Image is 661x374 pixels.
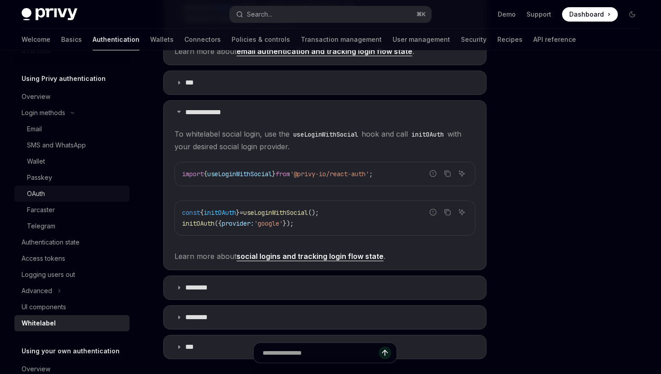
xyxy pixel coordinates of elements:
[283,219,294,227] span: });
[174,45,475,58] span: Learn more about .
[290,129,362,139] code: useLoginWithSocial
[61,29,82,50] a: Basics
[14,89,130,105] a: Overview
[393,29,450,50] a: User management
[93,29,139,50] a: Authentication
[254,219,283,227] span: 'google'
[369,170,373,178] span: ;
[22,8,77,21] img: dark logo
[427,168,439,179] button: Report incorrect code
[174,250,475,263] span: Learn more about .
[22,253,65,264] div: Access tokens
[22,73,106,84] h5: Using Privy authentication
[290,170,369,178] span: '@privy-io/react-auth'
[22,302,66,312] div: UI components
[237,47,412,56] a: email authentication and tracking login flow state
[22,29,50,50] a: Welcome
[27,156,45,167] div: Wallet
[14,202,130,218] a: Farcaster
[308,209,319,217] span: ();
[214,219,222,227] span: ({
[14,234,130,250] a: Authentication state
[14,218,130,234] a: Telegram
[14,186,130,202] a: OAuth
[533,29,576,50] a: API reference
[182,209,200,217] span: const
[416,11,426,18] span: ⌘ K
[14,121,130,137] a: Email
[456,206,468,218] button: Ask AI
[442,206,453,218] button: Copy the contents from the code block
[461,29,487,50] a: Security
[14,137,130,153] a: SMS and WhatsApp
[276,170,290,178] span: from
[569,10,604,19] span: Dashboard
[27,205,55,215] div: Farcaster
[27,188,45,199] div: OAuth
[204,209,236,217] span: initOAuth
[184,29,221,50] a: Connectors
[456,168,468,179] button: Ask AI
[204,170,207,178] span: {
[625,7,639,22] button: Toggle dark mode
[222,219,254,227] span: provider:
[22,285,52,296] div: Advanced
[497,29,523,50] a: Recipes
[243,209,308,217] span: useLoginWithSocial
[442,168,453,179] button: Copy the contents from the code block
[527,10,551,19] a: Support
[240,209,243,217] span: =
[22,237,80,248] div: Authentication state
[14,315,130,331] a: Whitelabel
[232,29,290,50] a: Policies & controls
[22,91,50,102] div: Overview
[27,221,55,232] div: Telegram
[272,170,276,178] span: }
[379,347,391,359] button: Send message
[163,100,487,270] details: **** **** ***To whitelabel social login, use theuseLoginWithSocialhook and callinitOAuthwith your...
[14,153,130,169] a: Wallet
[150,29,174,50] a: Wallets
[14,169,130,186] a: Passkey
[301,29,382,50] a: Transaction management
[14,250,130,267] a: Access tokens
[14,267,130,283] a: Logging users out
[498,10,516,19] a: Demo
[182,170,204,178] span: import
[562,7,618,22] a: Dashboard
[27,172,52,183] div: Passkey
[182,219,214,227] span: initOAuth
[230,6,431,22] button: Search...⌘K
[236,209,240,217] span: }
[14,299,130,315] a: UI components
[247,9,272,20] div: Search...
[22,269,75,280] div: Logging users out
[207,170,272,178] span: useLoginWithSocial
[408,129,447,139] code: initOAuth
[237,252,384,261] a: social logins and tracking login flow state
[22,318,56,329] div: Whitelabel
[27,124,42,134] div: Email
[22,346,120,356] h5: Using your own authentication
[427,206,439,218] button: Report incorrect code
[22,107,65,118] div: Login methods
[27,140,86,151] div: SMS and WhatsApp
[200,209,204,217] span: {
[174,128,475,153] span: To whitelabel social login, use the hook and call with your desired social login provider.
